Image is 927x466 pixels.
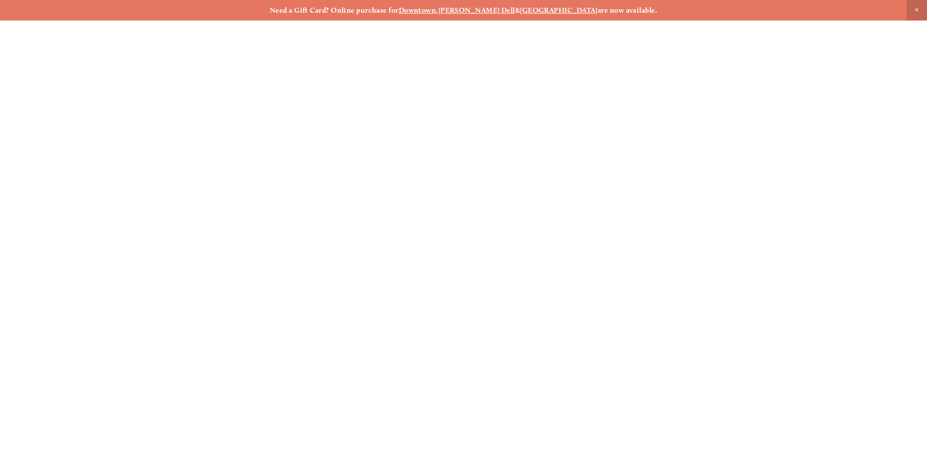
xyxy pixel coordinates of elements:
[399,6,436,15] a: Downtown
[270,6,399,15] strong: Need a Gift Card? Online purchase for
[520,6,598,15] a: [GEOGRAPHIC_DATA]
[438,6,515,15] a: [PERSON_NAME] Dell
[436,6,438,15] strong: ,
[598,6,657,15] strong: are now available.
[515,6,520,15] strong: &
